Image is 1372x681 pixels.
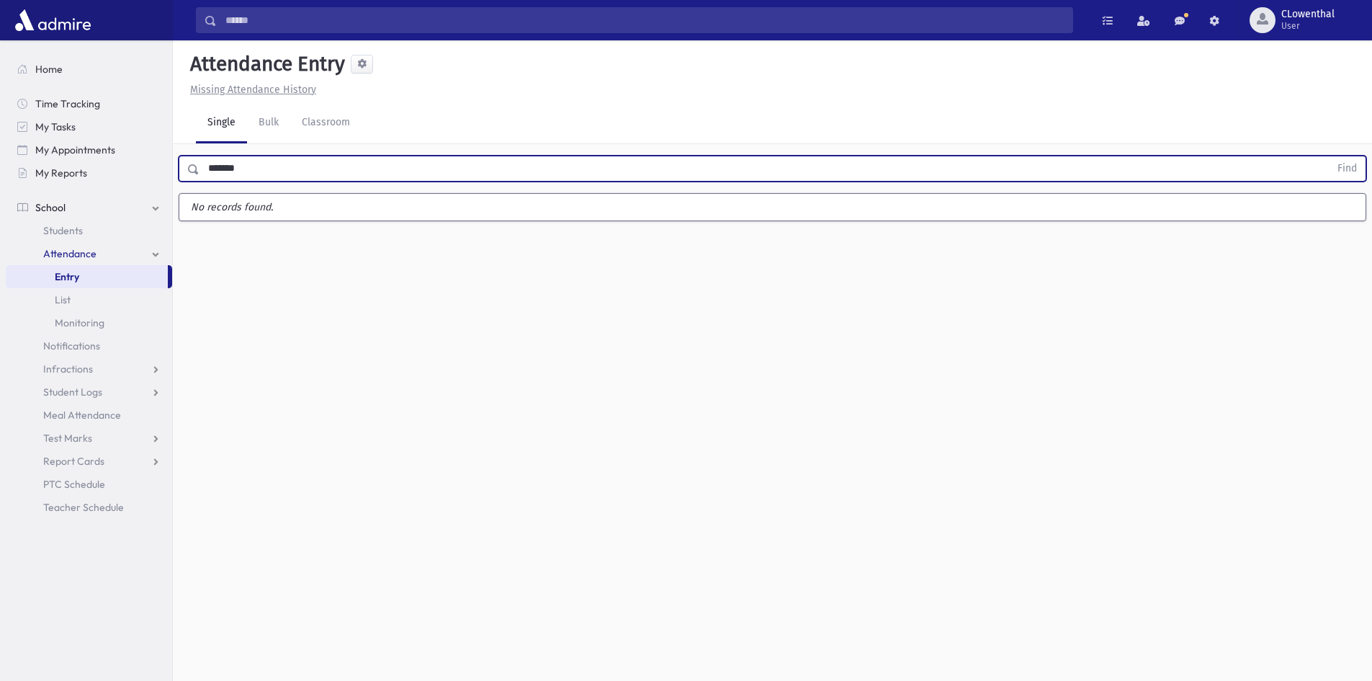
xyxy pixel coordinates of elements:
span: Time Tracking [35,97,100,110]
span: Meal Attendance [43,409,121,422]
a: Students [6,219,172,242]
a: Monitoring [6,311,172,334]
a: Classroom [290,103,362,143]
a: Home [6,58,172,81]
span: Attendance [43,247,97,260]
a: Notifications [6,334,172,357]
a: Test Marks [6,427,172,450]
a: Student Logs [6,380,172,404]
a: Bulk [247,103,290,143]
a: Time Tracking [6,92,172,115]
a: School [6,196,172,219]
span: Monitoring [55,316,104,329]
span: Teacher Schedule [43,501,124,514]
span: Report Cards [43,455,104,468]
a: Attendance [6,242,172,265]
a: Meal Attendance [6,404,172,427]
span: Student Logs [43,386,102,399]
span: Home [35,63,63,76]
a: My Appointments [6,138,172,161]
a: Teacher Schedule [6,496,172,519]
span: Notifications [43,339,100,352]
span: My Reports [35,166,87,179]
span: My Appointments [35,143,115,156]
span: List [55,293,71,306]
a: Infractions [6,357,172,380]
span: School [35,201,66,214]
a: My Tasks [6,115,172,138]
a: List [6,288,172,311]
label: No records found. [179,194,1366,221]
span: Entry [55,270,79,283]
a: Single [196,103,247,143]
a: My Reports [6,161,172,184]
span: User [1281,20,1335,32]
a: Missing Attendance History [184,84,316,96]
h5: Attendance Entry [184,52,345,76]
span: Test Marks [43,432,92,445]
a: PTC Schedule [6,473,172,496]
input: Search [217,7,1072,33]
span: Students [43,224,83,237]
span: CLowenthal [1281,9,1335,20]
span: My Tasks [35,120,76,133]
span: PTC Schedule [43,478,105,491]
img: AdmirePro [12,6,94,35]
u: Missing Attendance History [190,84,316,96]
a: Report Cards [6,450,172,473]
span: Infractions [43,362,93,375]
a: Entry [6,265,168,288]
button: Find [1329,156,1366,181]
